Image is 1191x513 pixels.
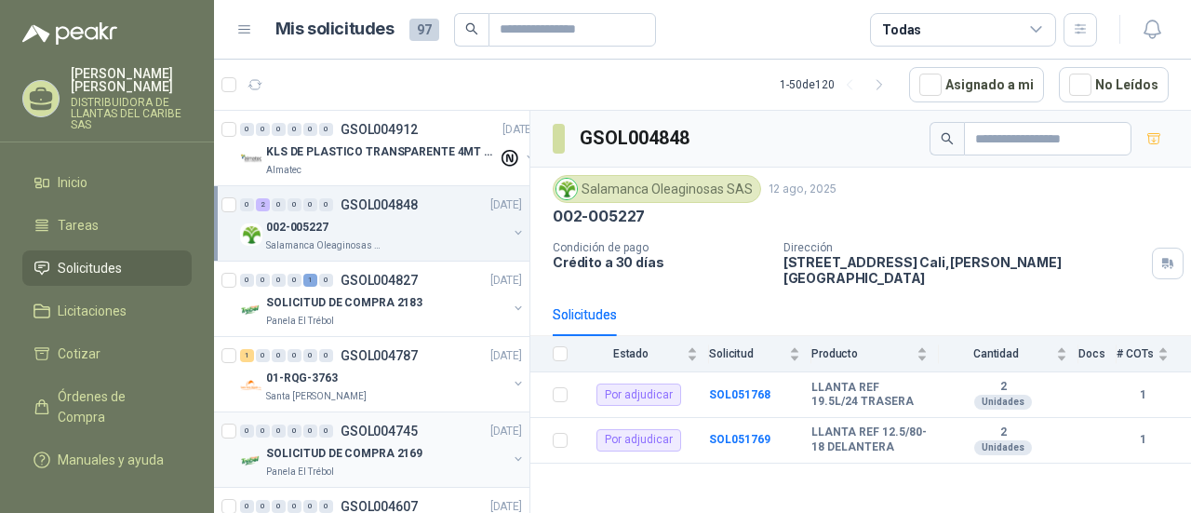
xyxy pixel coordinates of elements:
div: Unidades [974,395,1032,410]
h1: Mis solicitudes [275,16,395,43]
span: Solicitudes [58,258,122,278]
span: Cantidad [939,347,1052,360]
p: Dirección [783,241,1144,254]
div: 0 [272,274,286,287]
img: Company Logo [556,179,577,199]
b: LLANTA REF 19.5L/24 TRASERA [811,381,928,410]
b: SOL051769 [709,433,770,446]
p: GSOL004848 [341,198,418,211]
div: 0 [288,425,301,438]
div: 0 [303,123,317,136]
div: Solicitudes [553,304,617,325]
p: [STREET_ADDRESS] Cali , [PERSON_NAME][GEOGRAPHIC_DATA] [783,254,1144,286]
p: [DATE] [490,196,522,214]
div: 2 [256,198,270,211]
p: GSOL004827 [341,274,418,287]
th: # COTs [1117,336,1191,372]
img: Company Logo [240,374,262,397]
div: 1 - 50 de 120 [780,70,894,100]
div: 0 [319,123,333,136]
div: 0 [319,198,333,211]
p: 12 ago, 2025 [769,181,836,198]
p: Crédito a 30 días [553,254,769,270]
span: search [465,22,478,35]
img: Company Logo [240,148,262,170]
th: Solicitud [709,336,811,372]
div: 0 [240,198,254,211]
p: Panela El Trébol [266,314,334,329]
p: GSOL004912 [341,123,418,136]
th: Docs [1078,336,1117,372]
a: Solicitudes [22,250,192,286]
a: 0 2 0 0 0 0 GSOL004848[DATE] Company Logo002-005227Salamanca Oleaginosas SAS [240,194,526,253]
div: 0 [240,425,254,438]
a: Licitaciones [22,293,192,329]
span: Solicitud [709,347,785,360]
div: 0 [256,123,270,136]
b: 1 [1117,386,1169,404]
p: 01-RQG-3763 [266,370,338,387]
span: search [941,132,954,145]
p: [DATE] [490,272,522,290]
a: 0 0 0 0 1 0 GSOL004827[DATE] Company LogoSOLICITUD DE COMPRA 2183Panela El Trébol [240,269,526,329]
div: 0 [272,425,286,438]
a: Cotizar [22,336,192,371]
p: [DATE] [490,347,522,365]
b: LLANTA REF 12.5/80-18 DELANTERA [811,425,928,454]
th: Cantidad [939,336,1078,372]
div: 0 [256,425,270,438]
a: Tareas [22,208,192,243]
p: Condición de pago [553,241,769,254]
div: 0 [288,198,301,211]
p: GSOL004787 [341,349,418,362]
div: 1 [303,274,317,287]
span: Manuales y ayuda [58,450,164,470]
div: 0 [272,349,286,362]
b: 2 [939,425,1067,440]
div: 0 [256,500,270,513]
span: Inicio [58,172,87,193]
div: 0 [240,500,254,513]
th: Estado [579,336,709,372]
span: Órdenes de Compra [58,386,174,427]
b: 1 [1117,431,1169,449]
div: Todas [882,20,921,40]
p: [DATE] [490,423,522,440]
a: SOL051768 [709,388,770,401]
a: 1 0 0 0 0 0 GSOL004787[DATE] Company Logo01-RQG-3763Santa [PERSON_NAME] [240,344,526,404]
a: 0 0 0 0 0 0 GSOL004745[DATE] Company LogoSOLICITUD DE COMPRA 2169Panela El Trébol [240,420,526,479]
img: Company Logo [240,299,262,321]
button: Asignado a mi [909,67,1044,102]
div: 0 [288,500,301,513]
a: 0 0 0 0 0 0 GSOL004912[DATE] Company LogoKLS DE PLASTICO TRANSPARENTE 4MT CAL 4 Y CINTA TRAAlmatec [240,118,538,178]
div: 0 [288,349,301,362]
div: 0 [303,500,317,513]
p: [DATE] [502,121,534,139]
p: SOLICITUD DE COMPRA 2169 [266,445,422,463]
p: SOLICITUD DE COMPRA 2183 [266,294,422,312]
p: 002-005227 [553,207,645,226]
a: Manuales y ayuda [22,442,192,478]
div: 0 [288,274,301,287]
span: Producto [811,347,913,360]
img: Logo peakr [22,22,117,45]
div: Por adjudicar [596,384,681,406]
span: Tareas [58,215,99,236]
div: Por adjudicar [596,429,681,452]
a: Inicio [22,165,192,200]
p: KLS DE PLASTICO TRANSPARENTE 4MT CAL 4 Y CINTA TRA [266,143,498,161]
div: Salamanca Oleaginosas SAS [553,175,761,203]
div: 0 [272,198,286,211]
div: 0 [256,349,270,362]
span: Licitaciones [58,301,127,321]
span: Estado [579,347,683,360]
img: Company Logo [240,223,262,246]
div: 0 [319,274,333,287]
span: # COTs [1117,347,1154,360]
span: 97 [409,19,439,41]
p: 002-005227 [266,219,328,236]
img: Company Logo [240,450,262,472]
div: 0 [303,198,317,211]
p: Salamanca Oleaginosas SAS [266,238,383,253]
div: 0 [303,425,317,438]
